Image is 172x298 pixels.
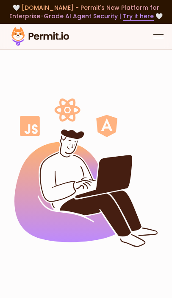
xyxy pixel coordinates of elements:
[153,31,164,42] button: open menu
[123,12,154,21] a: Try it here
[8,25,72,48] img: Permit logo
[8,3,164,20] div: 🤍 🤍
[9,3,159,20] span: [DOMAIN_NAME] - Permit's New Platform for Enterprise-Grade AI Agent Security |
[14,98,158,247] img: Permit logo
